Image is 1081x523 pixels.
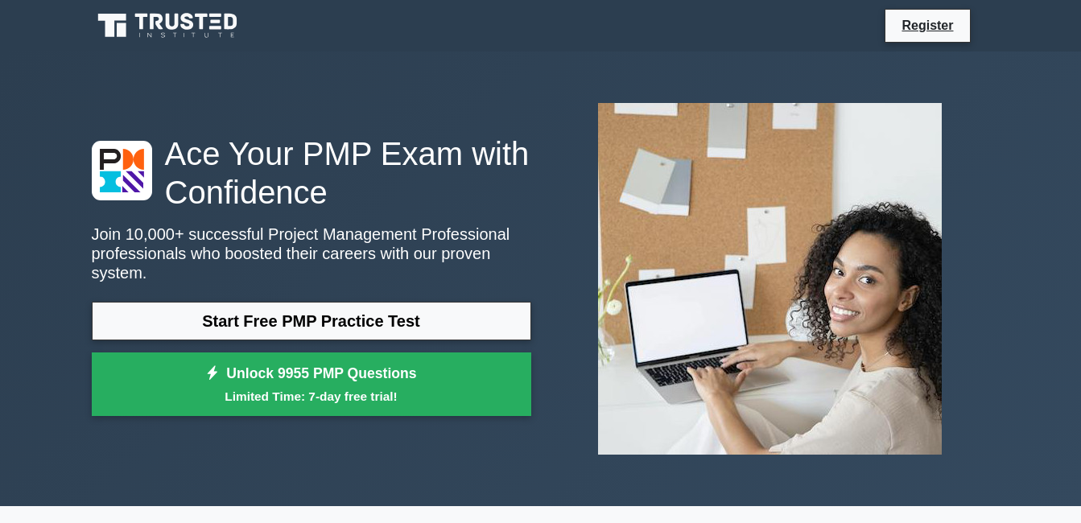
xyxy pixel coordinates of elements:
[112,387,511,406] small: Limited Time: 7-day free trial!
[92,134,531,212] h1: Ace Your PMP Exam with Confidence
[892,15,963,35] a: Register
[92,352,531,417] a: Unlock 9955 PMP QuestionsLimited Time: 7-day free trial!
[92,224,531,282] p: Join 10,000+ successful Project Management Professional professionals who boosted their careers w...
[92,302,531,340] a: Start Free PMP Practice Test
